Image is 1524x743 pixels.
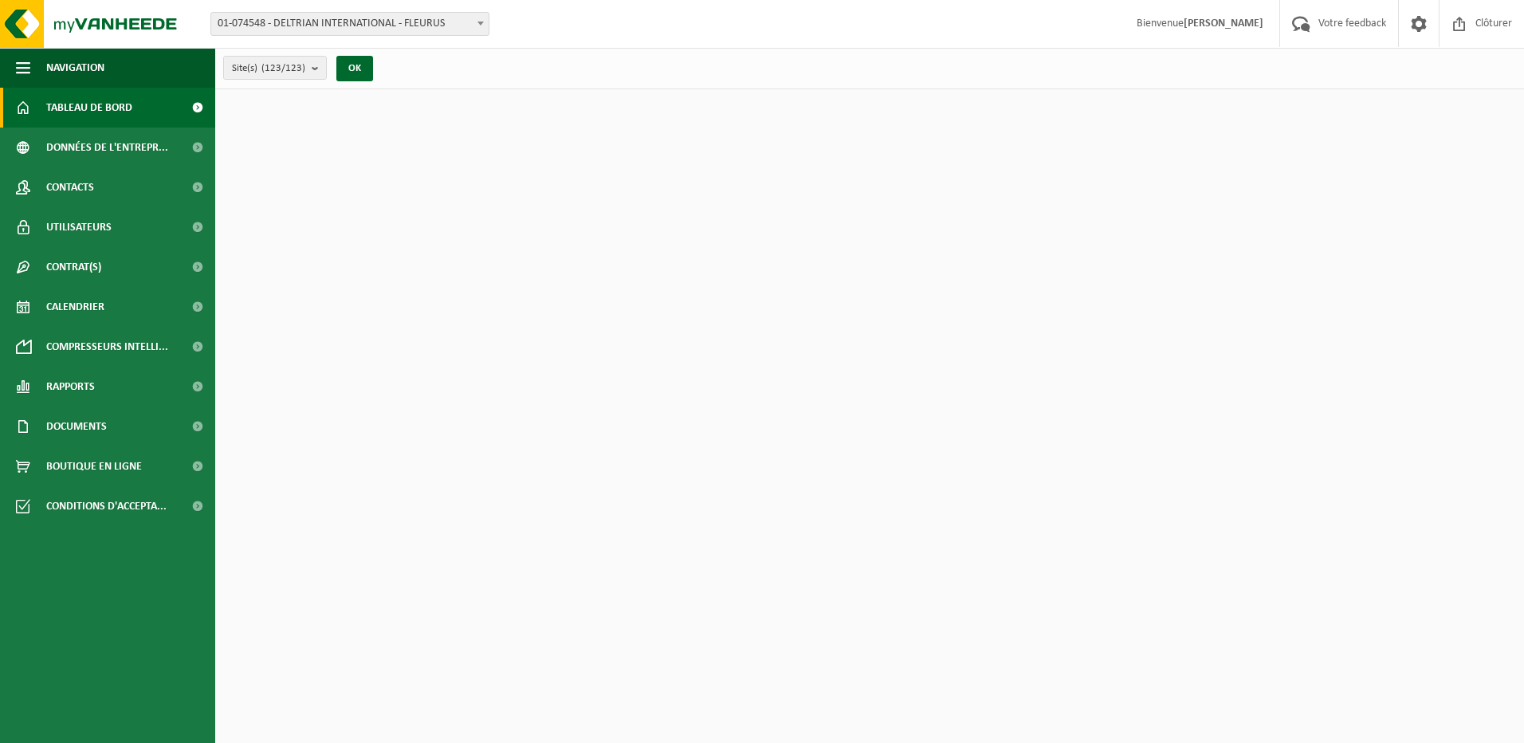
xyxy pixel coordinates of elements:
span: Navigation [46,48,104,88]
count: (123/123) [261,63,305,73]
span: Rapports [46,367,95,407]
span: Conditions d'accepta... [46,486,167,526]
span: Tableau de bord [46,88,132,128]
span: Compresseurs intelli... [46,327,168,367]
button: Site(s)(123/123) [223,56,327,80]
button: OK [336,56,373,81]
span: Utilisateurs [46,207,112,247]
span: Contacts [46,167,94,207]
span: Contrat(s) [46,247,101,287]
strong: [PERSON_NAME] [1184,18,1263,29]
span: Documents [46,407,107,446]
span: Calendrier [46,287,104,327]
span: Boutique en ligne [46,446,142,486]
span: 01-074548 - DELTRIAN INTERNATIONAL - FLEURUS [211,13,489,35]
span: 01-074548 - DELTRIAN INTERNATIONAL - FLEURUS [210,12,489,36]
span: Données de l'entrepr... [46,128,168,167]
span: Site(s) [232,57,305,81]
